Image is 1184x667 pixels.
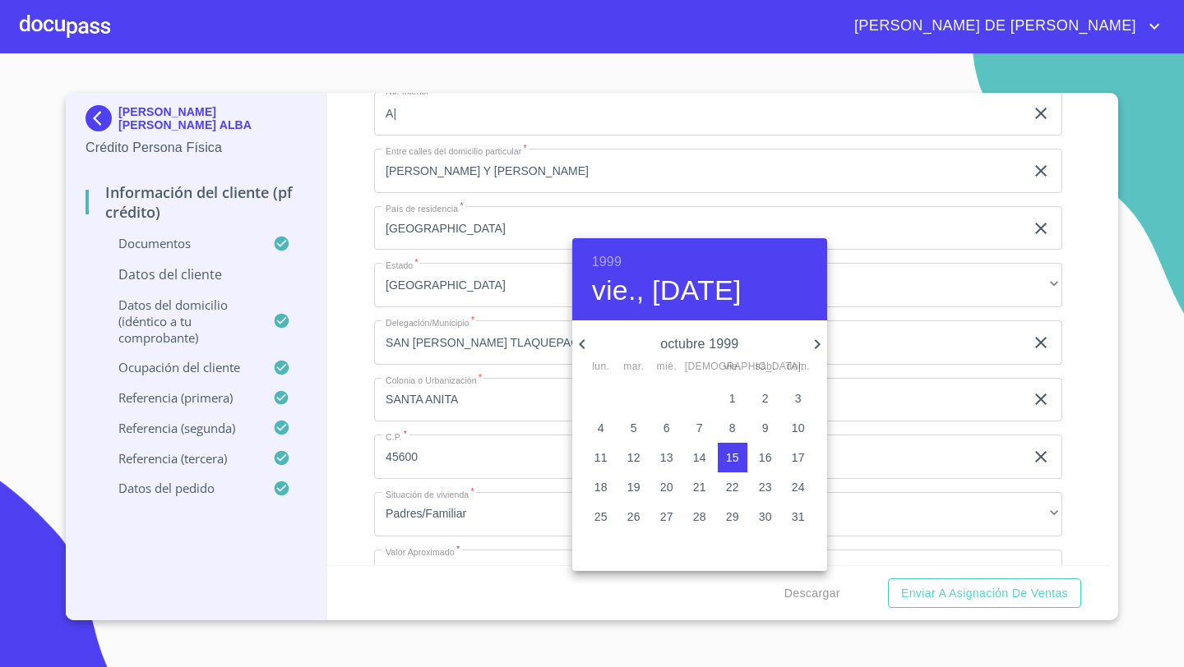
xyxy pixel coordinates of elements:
[718,472,747,502] button: 22
[718,413,747,443] button: 8
[784,384,813,413] button: 3
[784,359,813,375] span: dom.
[652,472,682,502] button: 20
[594,449,608,466] p: 11
[792,479,805,495] p: 24
[751,359,780,375] span: sáb.
[594,508,608,525] p: 25
[586,502,616,531] button: 25
[784,472,813,502] button: 24
[718,384,747,413] button: 1
[693,508,706,525] p: 28
[619,443,649,472] button: 12
[660,449,673,466] p: 13
[586,359,616,375] span: lun.
[792,508,805,525] p: 31
[792,420,805,436] p: 10
[718,502,747,531] button: 29
[586,472,616,502] button: 18
[784,443,813,472] button: 17
[751,443,780,472] button: 16
[729,420,736,436] p: 8
[759,508,772,525] p: 30
[726,449,739,466] p: 15
[652,443,682,472] button: 13
[685,413,715,443] button: 7
[751,472,780,502] button: 23
[592,251,622,274] button: 1999
[751,502,780,531] button: 30
[592,334,807,354] p: octubre 1999
[685,472,715,502] button: 21
[685,443,715,472] button: 14
[762,420,769,436] p: 9
[598,420,604,436] p: 4
[619,502,649,531] button: 26
[726,508,739,525] p: 29
[751,384,780,413] button: 2
[795,390,802,407] p: 3
[685,502,715,531] button: 28
[652,502,682,531] button: 27
[652,359,682,375] span: mié.
[759,479,772,495] p: 23
[718,359,747,375] span: vie.
[784,502,813,531] button: 31
[627,508,641,525] p: 26
[759,449,772,466] p: 16
[693,449,706,466] p: 14
[696,420,703,436] p: 7
[693,479,706,495] p: 21
[586,413,616,443] button: 4
[592,274,742,308] button: vie., [DATE]
[784,413,813,443] button: 10
[631,420,637,436] p: 5
[586,443,616,472] button: 11
[660,479,673,495] p: 20
[594,479,608,495] p: 18
[627,479,641,495] p: 19
[726,479,739,495] p: 22
[660,508,673,525] p: 27
[685,359,715,375] span: [DEMOGRAPHIC_DATA].
[652,413,682,443] button: 6
[627,449,641,466] p: 12
[718,443,747,472] button: 15
[762,390,769,407] p: 2
[619,413,649,443] button: 5
[729,390,736,407] p: 1
[792,449,805,466] p: 17
[619,359,649,375] span: mar.
[664,420,670,436] p: 6
[619,472,649,502] button: 19
[751,413,780,443] button: 9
